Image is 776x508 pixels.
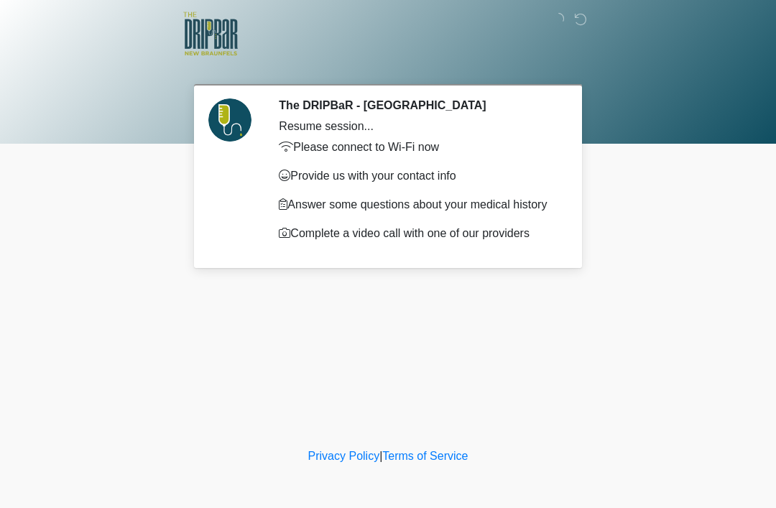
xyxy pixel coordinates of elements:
a: Terms of Service [382,450,468,462]
img: Agent Avatar [208,98,251,142]
a: Privacy Policy [308,450,380,462]
img: The DRIPBaR - New Braunfels Logo [183,11,238,57]
p: Answer some questions about your medical history [279,196,557,213]
p: Complete a video call with one of our providers [279,225,557,242]
p: Provide us with your contact info [279,167,557,185]
p: Please connect to Wi-Fi now [279,139,557,156]
div: Resume session... [279,118,557,135]
h2: The DRIPBaR - [GEOGRAPHIC_DATA] [279,98,557,112]
a: | [379,450,382,462]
